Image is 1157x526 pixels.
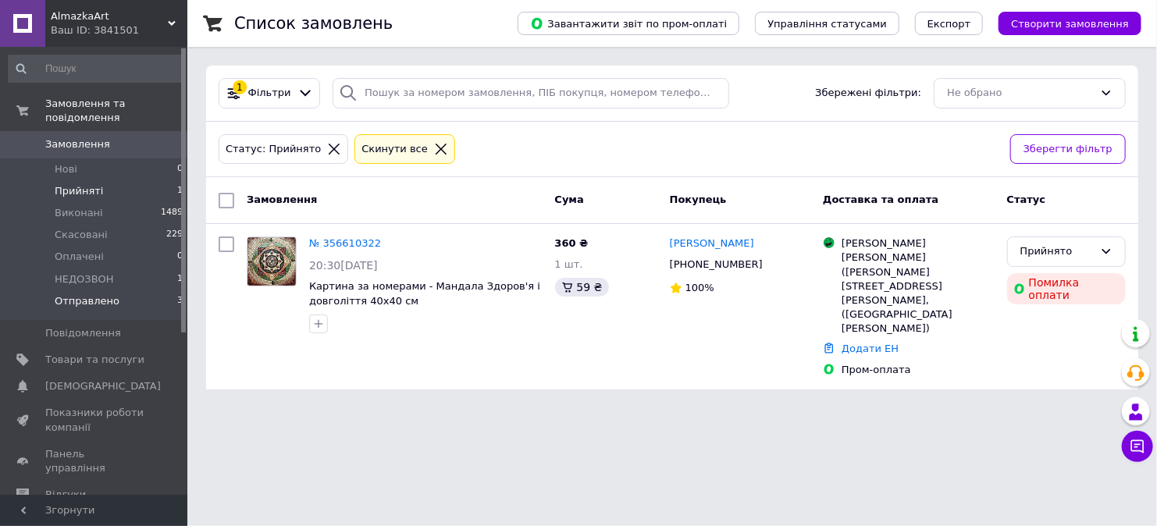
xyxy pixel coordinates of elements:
[45,379,161,393] span: [DEMOGRAPHIC_DATA]
[177,184,183,198] span: 1
[518,12,739,35] button: Завантажити звіт по пром-оплаті
[555,258,583,270] span: 1 шт.
[45,447,144,475] span: Панель управління
[815,86,921,101] span: Збережені фільтри:
[247,194,317,205] span: Замовлення
[166,228,183,242] span: 229
[333,78,729,108] input: Пошук за номером замовлення, ПІБ покупця, номером телефону, Email, номером накладної
[55,272,114,286] span: НЕДОЗВОН
[1007,273,1126,304] div: Помилка оплати
[45,326,121,340] span: Повідомлення
[999,12,1141,35] button: Створити замовлення
[685,282,714,293] span: 100%
[45,488,86,502] span: Відгуки
[555,194,584,205] span: Cума
[823,194,938,205] span: Доставка та оплата
[842,343,899,354] a: Додати ЕН
[309,259,378,272] span: 20:30[DATE]
[55,162,77,176] span: Нові
[51,23,187,37] div: Ваш ID: 3841501
[358,141,431,158] div: Cкинути все
[915,12,984,35] button: Експорт
[530,16,727,30] span: Завантажити звіт по пром-оплаті
[1007,194,1046,205] span: Статус
[161,206,183,220] span: 1489
[55,250,104,264] span: Оплачені
[842,363,995,377] div: Пром-оплата
[45,353,144,367] span: Товари та послуги
[55,228,108,242] span: Скасовані
[8,55,184,83] input: Пошук
[1023,141,1112,158] span: Зберегти фільтр
[247,236,297,286] a: Фото товару
[767,18,887,30] span: Управління статусами
[177,272,183,286] span: 1
[947,85,1094,101] div: Не обрано
[983,17,1141,29] a: Створити замовлення
[309,237,381,249] a: № 356610322
[51,9,168,23] span: AlmazkaArt
[177,294,183,308] span: 3
[842,236,995,251] div: [PERSON_NAME]
[45,406,144,434] span: Показники роботи компанії
[45,97,187,125] span: Замовлення та повідомлення
[927,18,971,30] span: Експорт
[248,86,291,101] span: Фільтри
[55,184,103,198] span: Прийняті
[177,162,183,176] span: 0
[234,14,393,33] h1: Список замовлень
[309,280,540,307] a: Картина за номерами - Мандала Здоров'я і довголіття 40х40 см
[177,250,183,264] span: 0
[247,237,296,286] img: Фото товару
[1011,18,1129,30] span: Створити замовлення
[222,141,324,158] div: Статус: Прийнято
[555,278,609,297] div: 59 ₴
[45,137,110,151] span: Замовлення
[755,12,899,35] button: Управління статусами
[555,237,589,249] span: 360 ₴
[670,194,727,205] span: Покупець
[233,80,247,94] div: 1
[670,236,754,251] a: [PERSON_NAME]
[1122,431,1153,462] button: Чат з покупцем
[55,206,103,220] span: Виконані
[1020,243,1094,260] div: Прийнято
[667,254,766,275] div: [PHONE_NUMBER]
[55,294,119,308] span: Отправлено
[842,251,995,336] div: [PERSON_NAME] ([PERSON_NAME][STREET_ADDRESS][PERSON_NAME], ([GEOGRAPHIC_DATA][PERSON_NAME])
[1010,134,1126,165] button: Зберегти фільтр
